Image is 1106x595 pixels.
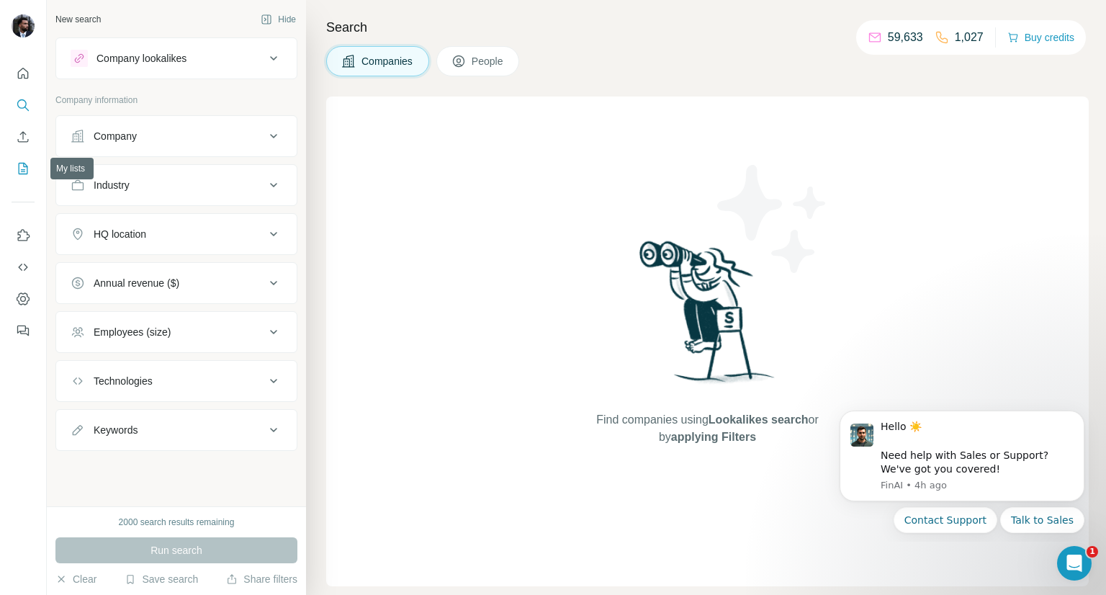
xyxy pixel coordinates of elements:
button: Employees (size) [56,315,297,349]
iframe: Intercom notifications message [818,398,1106,542]
div: HQ location [94,227,146,241]
p: Company information [55,94,297,107]
button: Technologies [56,364,297,398]
img: Surfe Illustration - Woman searching with binoculars [633,237,783,398]
p: 1,027 [955,29,984,46]
div: Annual revenue ($) [94,276,179,290]
div: Industry [94,178,130,192]
button: Clear [55,572,96,586]
div: 2000 search results remaining [119,516,235,529]
button: Annual revenue ($) [56,266,297,300]
div: New search [55,13,101,26]
img: Surfe Illustration - Stars [708,154,837,284]
p: 59,633 [888,29,923,46]
button: My lists [12,156,35,182]
button: Hide [251,9,306,30]
button: Use Surfe on LinkedIn [12,223,35,249]
button: Industry [56,168,297,202]
button: Company lookalikes [56,41,297,76]
button: Save search [125,572,198,586]
button: Enrich CSV [12,124,35,150]
iframe: Intercom live chat [1057,546,1092,581]
span: Lookalikes search [709,413,809,426]
button: HQ location [56,217,297,251]
button: Use Surfe API [12,254,35,280]
button: Keywords [56,413,297,447]
div: Company [94,129,137,143]
button: Company [56,119,297,153]
button: Quick start [12,61,35,86]
span: applying Filters [671,431,756,443]
span: People [472,54,505,68]
div: Employees (size) [94,325,171,339]
button: Share filters [226,572,297,586]
h4: Search [326,17,1089,37]
span: 1 [1087,546,1098,558]
button: Feedback [12,318,35,344]
button: Search [12,92,35,118]
div: Keywords [94,423,138,437]
span: Companies [361,54,414,68]
button: Dashboard [12,286,35,312]
div: Technologies [94,374,153,388]
img: Avatar [12,14,35,37]
div: Company lookalikes [96,51,186,66]
button: Buy credits [1007,27,1074,48]
span: Find companies using or by [592,411,822,446]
